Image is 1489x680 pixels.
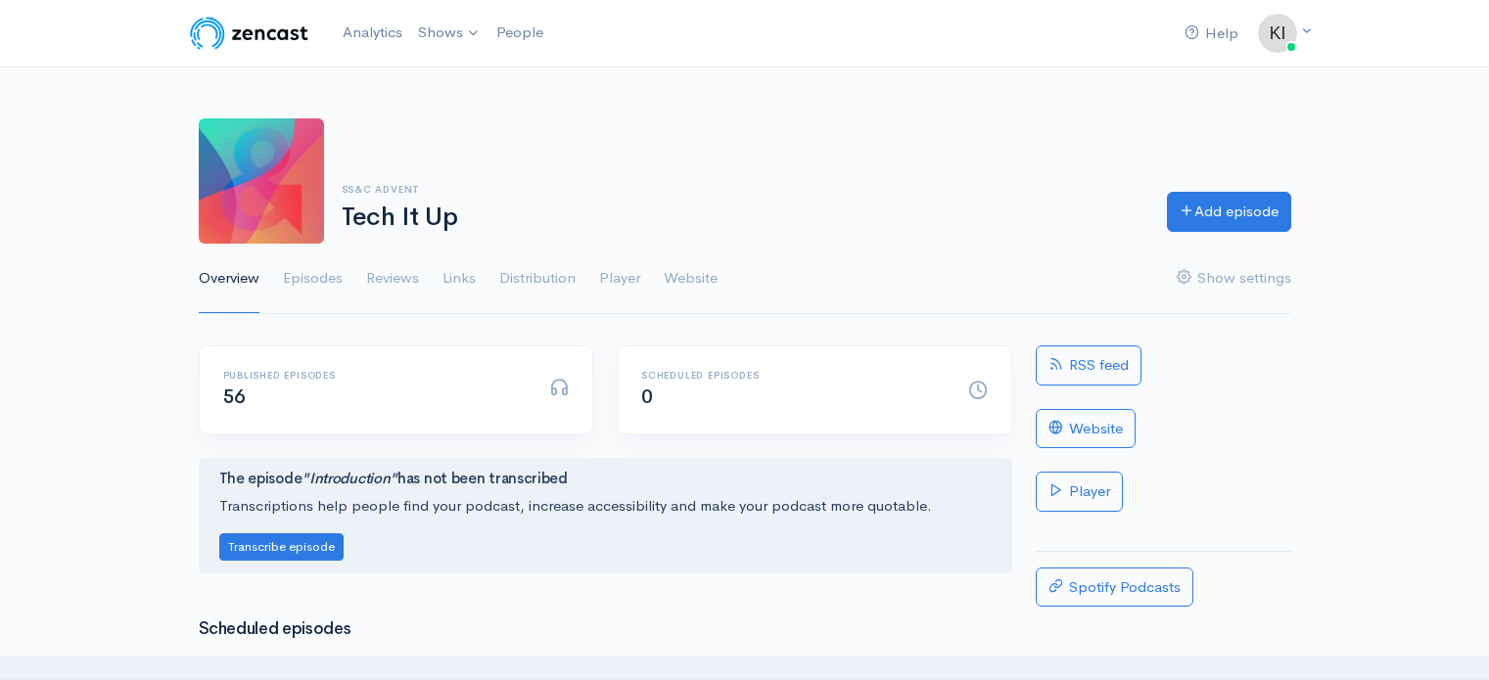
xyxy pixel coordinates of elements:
p: Transcriptions help people find your podcast, increase accessibility and make your podcast more q... [219,495,992,518]
a: Website [1036,409,1136,449]
span: 0 [641,385,653,409]
a: Links [442,244,476,314]
img: ZenCast Logo [187,14,311,53]
a: Website [664,244,718,314]
h6: Scheduled episodes [641,370,945,381]
a: Transcribe episode [219,536,344,555]
a: Player [1036,472,1123,512]
a: Show settings [1177,244,1291,314]
a: Player [599,244,640,314]
h6: Published episodes [223,370,527,381]
h6: SS&C Advent [342,184,1143,195]
a: Spotify Podcasts [1036,567,1193,608]
a: Overview [199,244,259,314]
button: Transcribe episode [219,533,344,562]
h1: Tech It Up [342,204,1143,232]
h3: Scheduled episodes [199,620,1012,639]
a: Distribution [499,244,576,314]
p: You have no episodes schedulued [199,653,1012,675]
i: "Introduction" [302,469,397,487]
a: Reviews [366,244,419,314]
a: Help [1177,13,1246,55]
a: People [489,12,551,54]
img: ... [1258,14,1297,53]
a: Episodes [283,244,343,314]
a: RSS feed [1036,345,1141,385]
span: 56 [223,385,246,409]
h4: The episode has not been transcribed [219,471,992,487]
a: Analytics [335,12,410,54]
a: Add episode [1167,192,1291,232]
iframe: gist-messenger-bubble-iframe [1422,613,1469,660]
a: Shows [410,12,489,55]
